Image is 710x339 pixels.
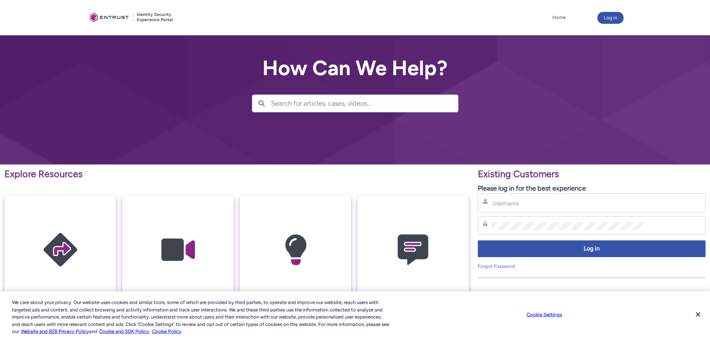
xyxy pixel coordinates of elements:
[478,288,706,302] p: New Customers
[483,244,701,253] span: Log in
[378,210,448,290] img: Contact Support
[690,306,706,323] button: Close
[271,95,458,112] input: Search for articles, cases, videos...
[597,12,624,24] button: Log in
[252,57,458,80] h2: How Can We Help?
[478,263,515,269] a: Forgot Password
[142,210,213,290] img: Video Guides
[521,307,568,322] button: Cookie Settings
[4,167,469,181] p: Explore Resources
[12,299,391,335] div: We care about your privacy. Our website uses cookies and similar tools, some of which are provide...
[25,210,96,290] img: Getting Started
[99,329,150,334] a: Cookie and SDK Policy.
[478,183,706,194] p: Please log in for the best experience
[152,329,182,334] a: Cookie Policy
[478,240,706,257] button: Log in
[260,210,331,290] img: Knowledge Articles
[550,12,568,23] a: Home
[252,95,271,112] button: Search
[478,167,706,181] p: Existing Customers
[21,329,89,334] a: More information about our cookie policy., opens in a new tab
[492,199,644,207] input: Username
